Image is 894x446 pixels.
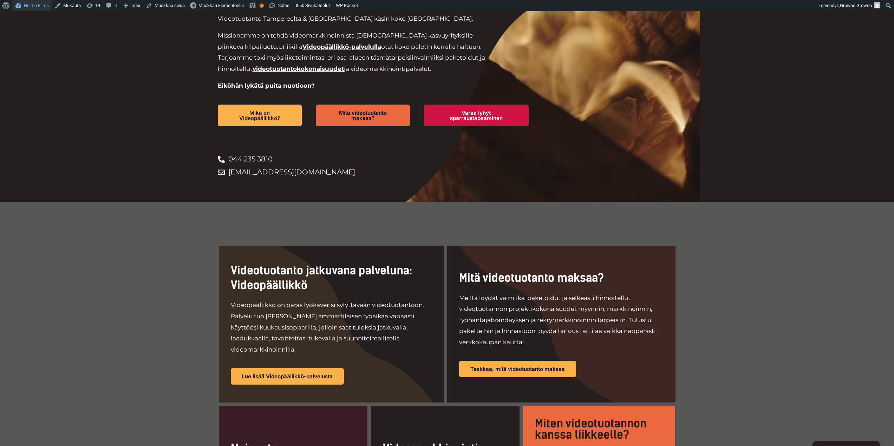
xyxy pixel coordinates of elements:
[344,65,431,72] span: ja videomarkkinointipalvelut.
[227,153,273,166] span: 044 235 3810
[229,110,291,121] span: Mikä on Videopäällikkö?
[231,300,432,355] p: Videopäällikkö on paras työkaverisi sytyttävään videotuotantoon. Palvelu tuo [PERSON_NAME] ammatt...
[198,3,244,8] span: Muokkaa Elementorilla
[231,264,432,293] h2: Videotuotanto jatkuvana palveluna: Videopäällikkö
[218,153,543,166] a: 044 235 3810
[218,13,495,25] p: Videotuotanto Tampereelta & [GEOGRAPHIC_DATA] käsin koko [GEOGRAPHIC_DATA].
[459,271,664,286] h2: Mitä videotuotanto maksaa?
[242,374,333,379] span: Lue lisää Videopäällikkö-palvelusta
[302,43,381,50] a: Videopäällikkö-palvelulla
[327,110,398,121] span: Mitä videotuotanto maksaa?
[435,110,517,121] span: Varaa lyhyt sparraustapaaminen
[260,4,264,8] div: OK
[253,65,344,72] a: videotuotantokokonaisuudet
[535,418,663,440] p: Miten videotuotannon kanssa liikkeelle?
[218,54,485,72] span: valmiiksi paketoidut ja hinnoitellut
[218,82,315,89] strong: Eiköhän lykätä puita nuotioon?
[459,293,664,348] p: Meiltä löydät valmiiksi paketoidut ja selkeästi hinnoitellut videotuotannon projektikokonaisuudet...
[218,105,302,126] a: Mikä on Videopäällikkö?
[227,166,355,179] span: [EMAIL_ADDRESS][DOMAIN_NAME]
[424,105,529,126] a: Varaa lyhyt sparraustapaaminen
[278,43,302,50] span: Uniikilla
[459,361,576,377] a: Tsekkaa, mitä videotuotanto maksaa
[218,166,543,179] a: [EMAIL_ADDRESS][DOMAIN_NAME]
[840,3,872,8] span: Groweo Groweo
[283,54,417,61] span: liiketoimintasi eri osa-alueen täsmätarpeisiin
[231,368,344,385] a: Lue lisää Videopäällikkö-palvelusta
[470,366,565,372] span: Tsekkaa, mitä videotuotanto maksaa
[218,30,495,74] p: Missionamme on tehdä videomarkkinoinnista [DEMOGRAPHIC_DATA] kasvuyrityksille piinkova kilpailuetu.
[316,105,410,126] a: Mitä videotuotanto maksaa?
